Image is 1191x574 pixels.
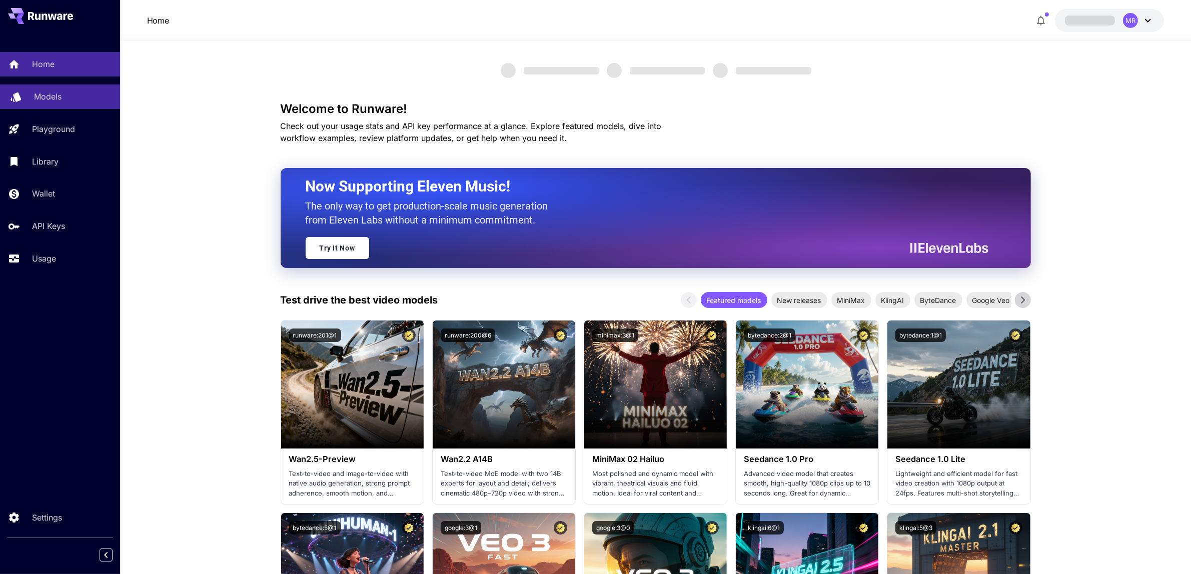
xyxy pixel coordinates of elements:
p: Playground [32,123,75,135]
span: ByteDance [914,295,962,305]
p: The only way to get production-scale music generation from Eleven Labs without a minimum commitment. [306,199,556,227]
img: alt [281,320,424,448]
button: klingai:6@1 [744,521,784,534]
button: Certified Model – Vetted for best performance and includes a commercial license. [1009,521,1022,534]
span: KlingAI [875,295,910,305]
h3: MiniMax 02 Hailuo [592,454,719,464]
div: Collapse sidebar [107,546,120,564]
p: Usage [32,252,56,264]
p: Library [32,155,59,167]
div: ByteDance [914,292,962,308]
h2: Now Supporting Eleven Music! [306,177,981,196]
span: MiniMax [831,295,871,305]
div: New releases [771,292,827,308]
p: Test drive the best video models [281,292,438,307]
button: bytedance:1@1 [895,328,946,342]
p: Home [32,58,55,70]
div: KlingAI [875,292,910,308]
span: New releases [771,295,827,305]
div: MR [1123,13,1138,28]
span: Google Veo [966,295,1016,305]
p: Most polished and dynamic model with vibrant, theatrical visuals and fluid motion. Ideal for vira... [592,469,719,498]
a: Home [147,14,170,26]
button: Certified Model – Vetted for best performance and includes a commercial license. [857,328,870,342]
button: google:3@0 [592,521,634,534]
h3: Seedance 1.0 Lite [895,454,1022,464]
p: Wallet [32,187,55,199]
button: klingai:5@3 [895,521,936,534]
img: alt [736,320,878,448]
button: google:3@1 [441,521,481,534]
img: alt [433,320,575,448]
p: Text-to-video and image-to-video with native audio generation, strong prompt adherence, smooth mo... [289,469,416,498]
h3: Wan2.2 A14B [441,454,567,464]
h3: Seedance 1.0 Pro [744,454,870,464]
button: bytedance:2@1 [744,328,795,342]
h3: Welcome to Runware! [281,102,1031,116]
p: Lightweight and efficient model for fast video creation with 1080p output at 24fps. Features mult... [895,469,1022,498]
img: alt [887,320,1030,448]
span: Check out your usage stats and API key performance at a glance. Explore featured models, dive int... [281,121,662,143]
button: Certified Model – Vetted for best performance and includes a commercial license. [705,521,719,534]
div: MiniMax [831,292,871,308]
button: Certified Model – Vetted for best performance and includes a commercial license. [402,328,416,342]
button: Certified Model – Vetted for best performance and includes a commercial license. [554,521,567,534]
h3: Wan2.5-Preview [289,454,416,464]
button: Certified Model – Vetted for best performance and includes a commercial license. [402,521,416,534]
p: API Keys [32,220,65,232]
button: bytedance:5@1 [289,521,341,534]
p: Text-to-video MoE model with two 14B experts for layout and detail; delivers cinematic 480p–720p ... [441,469,567,498]
div: Featured models [701,292,767,308]
img: alt [584,320,727,448]
button: Certified Model – Vetted for best performance and includes a commercial license. [705,328,719,342]
p: Settings [32,511,62,523]
button: MR [1055,9,1164,32]
button: minimax:3@1 [592,328,638,342]
nav: breadcrumb [147,14,170,26]
button: Certified Model – Vetted for best performance and includes a commercial license. [554,328,567,342]
button: Certified Model – Vetted for best performance and includes a commercial license. [1009,328,1022,342]
div: Google Veo [966,292,1016,308]
p: Models [34,90,62,102]
a: Try It Now [306,237,369,259]
button: Certified Model – Vetted for best performance and includes a commercial license. [857,521,870,534]
span: Featured models [701,295,767,305]
p: Advanced video model that creates smooth, high-quality 1080p clips up to 10 seconds long. Great f... [744,469,870,498]
button: runware:200@6 [441,328,495,342]
button: Collapse sidebar [100,548,113,561]
button: runware:201@1 [289,328,341,342]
